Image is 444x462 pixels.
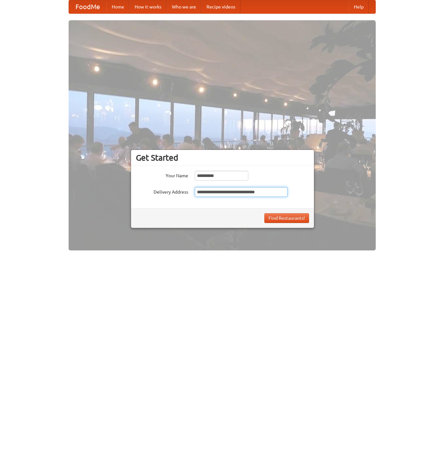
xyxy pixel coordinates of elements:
a: Who we are [167,0,201,13]
a: Recipe videos [201,0,240,13]
button: Find Restaurants! [264,213,309,223]
a: Help [349,0,369,13]
a: Home [107,0,129,13]
label: Delivery Address [136,187,188,195]
a: FoodMe [69,0,107,13]
h3: Get Started [136,153,309,163]
a: How it works [129,0,167,13]
label: Your Name [136,171,188,179]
